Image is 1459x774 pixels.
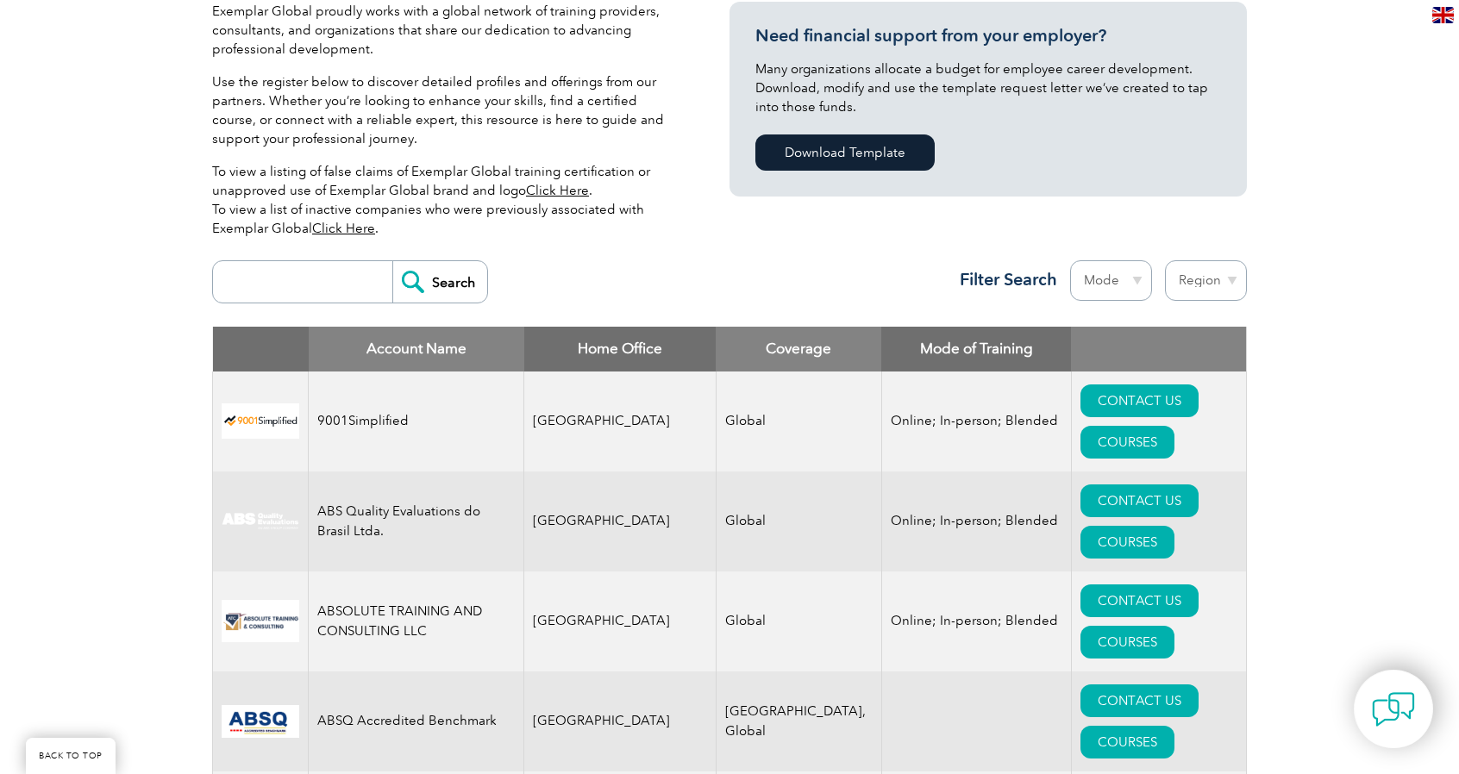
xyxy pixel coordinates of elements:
[309,371,524,471] td: 9001Simplified
[881,571,1071,671] td: Online; In-person; Blended
[881,327,1071,371] th: Mode of Training: activate to sort column ascending
[524,471,717,571] td: [GEOGRAPHIC_DATA]
[212,162,678,238] p: To view a listing of false claims of Exemplar Global training certification or unapproved use of ...
[222,512,299,531] img: c92924ac-d9bc-ea11-a814-000d3a79823d-logo.jpg
[222,403,299,439] img: 37c9c059-616f-eb11-a812-002248153038-logo.png
[716,327,881,371] th: Coverage: activate to sort column ascending
[1432,7,1454,23] img: en
[524,571,717,671] td: [GEOGRAPHIC_DATA]
[1080,626,1174,659] a: COURSES
[26,738,116,774] a: BACK TO TOP
[392,261,487,303] input: Search
[755,59,1221,116] p: Many organizations allocate a budget for employee career development. Download, modify and use th...
[949,269,1057,290] h3: Filter Search
[1080,426,1174,459] a: COURSES
[1080,384,1199,417] a: CONTACT US
[881,471,1071,571] td: Online; In-person; Blended
[716,371,881,471] td: Global
[755,25,1221,47] h3: Need financial support from your employer?
[716,471,881,571] td: Global
[312,221,375,236] a: Click Here
[1071,327,1246,371] th: : activate to sort column ascending
[524,327,717,371] th: Home Office: activate to sort column ascending
[716,671,881,771] td: [GEOGRAPHIC_DATA], Global
[524,671,717,771] td: [GEOGRAPHIC_DATA]
[309,671,524,771] td: ABSQ Accredited Benchmark
[1080,584,1199,617] a: CONTACT US
[1372,688,1415,731] img: contact-chat.png
[1080,684,1199,717] a: CONTACT US
[212,2,678,59] p: Exemplar Global proudly works with a global network of training providers, consultants, and organ...
[309,327,524,371] th: Account Name: activate to sort column descending
[716,571,881,671] td: Global
[309,571,524,671] td: ABSOLUTE TRAINING AND CONSULTING LLC
[222,600,299,642] img: 16e092f6-eadd-ed11-a7c6-00224814fd52-logo.png
[1080,484,1199,517] a: CONTACT US
[755,134,935,171] a: Download Template
[222,705,299,738] img: cc24547b-a6e0-e911-a812-000d3a795b83-logo.png
[526,183,589,198] a: Click Here
[212,72,678,148] p: Use the register below to discover detailed profiles and offerings from our partners. Whether you...
[309,471,524,571] td: ABS Quality Evaluations do Brasil Ltda.
[881,371,1071,471] td: Online; In-person; Blended
[1080,526,1174,559] a: COURSES
[524,371,717,471] td: [GEOGRAPHIC_DATA]
[1080,726,1174,758] a: COURSES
